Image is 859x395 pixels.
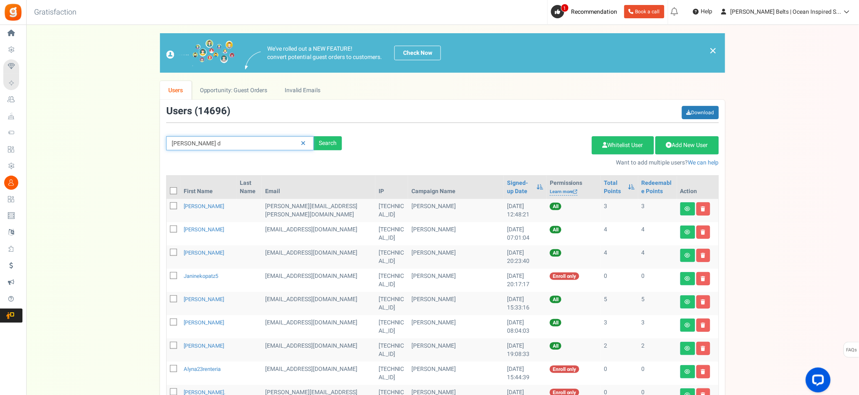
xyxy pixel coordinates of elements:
[638,199,677,222] td: 3
[354,159,719,167] p: Want to add multiple users?
[25,4,86,21] h3: Gratisfaction
[504,362,546,385] td: [DATE] 15:44:39
[624,5,665,18] a: Book a call
[408,292,504,315] td: [PERSON_NAME]
[184,342,224,350] a: [PERSON_NAME]
[701,346,706,351] i: Delete user
[276,81,329,100] a: Invalid Emails
[701,206,706,211] i: Delete user
[184,249,224,257] a: [PERSON_NAME]
[604,179,624,196] a: Total Points
[550,296,561,303] span: All
[550,189,578,196] a: Learn more
[685,323,691,328] i: View details
[550,319,561,326] span: All
[375,199,408,222] td: [TECHNICAL_ID]
[262,315,375,339] td: [EMAIL_ADDRESS][DOMAIN_NAME]
[546,176,601,199] th: Permissions
[262,339,375,362] td: [EMAIL_ADDRESS][DOMAIN_NAME]
[184,202,224,210] a: [PERSON_NAME]
[504,292,546,315] td: [DATE] 15:33:16
[655,136,719,155] a: Add New User
[262,269,375,292] td: General
[184,365,221,373] a: alyna23renteria
[638,245,677,269] td: 4
[375,269,408,292] td: [TECHNICAL_ID]
[709,46,717,56] a: ×
[375,245,408,269] td: [TECHNICAL_ID]
[408,176,504,199] th: Campaign Name
[236,176,262,199] th: Last Name
[638,339,677,362] td: 2
[245,52,261,69] img: images
[685,230,691,235] i: View details
[571,7,618,16] span: Recommendation
[408,245,504,269] td: [PERSON_NAME]
[192,81,276,100] a: Opportunity: Guest Orders
[504,269,546,292] td: [DATE] 20:17:17
[642,179,674,196] a: Redeemable Points
[166,39,235,66] img: images
[375,339,408,362] td: [TECHNICAL_ID]
[375,292,408,315] td: [TECHNICAL_ID]
[504,315,546,339] td: [DATE] 08:04:03
[677,176,719,199] th: Action
[601,269,638,292] td: 0
[262,292,375,315] td: [EMAIL_ADDRESS][DOMAIN_NAME]
[638,315,677,339] td: 3
[198,104,227,118] span: 14696
[638,269,677,292] td: 0
[638,292,677,315] td: 5
[504,199,546,222] td: [DATE] 12:48:21
[699,7,713,16] span: Help
[262,222,375,245] td: [EMAIL_ADDRESS][DOMAIN_NAME]
[601,339,638,362] td: 2
[550,342,561,350] span: All
[408,199,504,222] td: [PERSON_NAME]
[180,176,236,199] th: First Name
[504,222,546,245] td: [DATE] 07:01:04
[408,315,504,339] td: [PERSON_NAME]
[601,292,638,315] td: 5
[184,295,224,303] a: [PERSON_NAME]
[690,5,716,18] a: Help
[685,346,691,351] i: View details
[601,222,638,245] td: 4
[262,245,375,269] td: [EMAIL_ADDRESS][DOMAIN_NAME]
[375,176,408,199] th: IP
[601,245,638,269] td: 4
[550,272,579,280] span: Enroll only
[4,3,22,22] img: Gratisfaction
[685,299,691,304] i: View details
[550,366,579,373] span: Enroll only
[561,4,569,12] span: 1
[314,136,342,150] div: Search
[394,46,441,60] a: Check Now
[184,226,224,233] a: [PERSON_NAME]
[685,276,691,281] i: View details
[701,276,706,281] i: Delete user
[375,222,408,245] td: [TECHNICAL_ID]
[297,136,310,151] a: Reset
[685,206,691,211] i: View details
[267,45,382,61] p: We've rolled out a NEW FEATURE! convert potential guest orders to customers.
[685,253,691,258] i: View details
[685,369,691,374] i: View details
[166,106,230,117] h3: Users ( )
[701,230,706,235] i: Delete user
[550,249,561,257] span: All
[408,222,504,245] td: [PERSON_NAME]
[507,179,532,196] a: Signed-up Date
[551,5,621,18] a: 1 Recommendation
[262,362,375,385] td: General
[846,342,857,358] span: FAQs
[375,362,408,385] td: [TECHNICAL_ID]
[682,106,719,119] a: Download
[638,222,677,245] td: 4
[408,339,504,362] td: [PERSON_NAME]
[701,369,706,374] i: Delete user
[504,339,546,362] td: [DATE] 19:08:33
[638,362,677,385] td: 0
[601,315,638,339] td: 3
